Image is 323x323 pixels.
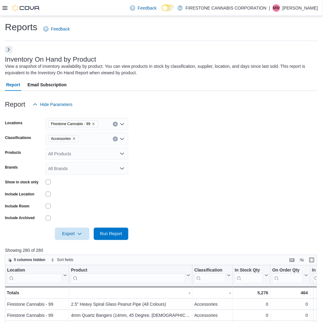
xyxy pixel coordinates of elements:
label: Brands [5,165,18,170]
button: On Order Qty [272,268,308,284]
button: Remove Firestone Cannabis - 99 from selection in this group [92,122,95,126]
div: Mike Wilson [273,4,280,12]
button: Location [7,268,67,284]
p: [PERSON_NAME] [283,4,318,12]
span: 5 columns hidden [14,258,45,263]
button: Sort fields [48,256,76,264]
h1: Reports [5,21,37,33]
div: - [71,289,190,297]
label: Products [5,150,21,155]
span: Run Report [100,231,122,237]
button: Remove Accessories from selection in this group [72,137,76,141]
button: 5 columns hidden [5,256,48,264]
div: - [194,289,231,297]
p: Showing 280 of 280 [5,247,320,254]
label: Locations [5,121,23,125]
div: Location [7,268,62,274]
div: 0 [272,312,308,320]
button: Open list of options [120,151,125,156]
div: 4mm Quartz Bangers (14mm, 45 Degree, [DEMOGRAPHIC_DATA]) [71,312,190,320]
p: FIRESTONE CANNABIS CORPORATION [186,4,267,12]
button: Open list of options [120,166,125,171]
span: Sort fields [57,258,73,263]
div: Product [71,268,185,274]
div: 2.5" Heavy Spiral Glass Peanut Pipe (All Colours) [71,301,190,309]
div: Firestone Cannabis - 99 [7,301,67,309]
a: Feedback [128,2,159,14]
div: On Order Qty [272,268,303,284]
button: Open list of options [120,137,125,141]
div: Classification [194,268,226,284]
div: 5,276 [235,289,268,297]
span: Accessories [48,135,79,142]
button: Clear input [113,137,118,141]
h3: Report [5,101,25,108]
div: 0 [272,301,308,309]
div: Classification [194,268,226,274]
button: Classification [194,268,231,284]
div: Totals [7,289,67,297]
img: Cova [12,5,40,11]
label: Show in stock only [5,180,39,185]
label: Include Archived [5,216,35,221]
div: Accessories [194,312,231,320]
div: 0 [235,312,268,320]
div: In Stock Qty [235,268,263,284]
button: Product [71,268,190,284]
span: Export [59,228,86,240]
span: MW [273,4,280,12]
span: Accessories [51,136,71,142]
p: | [269,4,270,12]
button: Clear input [113,122,118,127]
span: Email Subscription [27,79,67,91]
span: Hide Parameters [40,101,72,108]
button: Export [55,228,89,240]
button: Next [5,46,12,53]
h3: Inventory On Hand by Product [5,56,96,63]
label: Classifications [5,135,31,140]
span: Firestone Cannabis - 99 [48,121,98,127]
button: Run Report [94,228,128,240]
button: Hide Parameters [30,98,75,111]
div: Accessories [194,301,231,309]
label: Include Room [5,204,29,209]
span: Report [6,79,20,91]
label: Include Location [5,192,34,197]
div: On Order Qty [272,268,303,274]
input: Dark Mode [162,5,175,11]
button: Keyboard shortcuts [288,256,296,264]
div: 464 [272,289,308,297]
div: Product [71,268,185,284]
span: Feedback [138,5,156,11]
button: Display options [298,256,306,264]
button: Enter fullscreen [308,256,316,264]
div: 0 [235,301,268,309]
div: In Stock Qty [235,268,263,274]
div: Location [7,268,62,284]
a: Feedback [41,23,72,35]
button: In Stock Qty [235,268,268,284]
div: Firestone Cannabis - 99 [7,312,67,320]
span: Firestone Cannabis - 99 [51,121,90,127]
div: View a snapshot of inventory availability by product. You can view products in stock by classific... [5,63,315,76]
button: Open list of options [120,122,125,127]
span: Feedback [51,26,70,32]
